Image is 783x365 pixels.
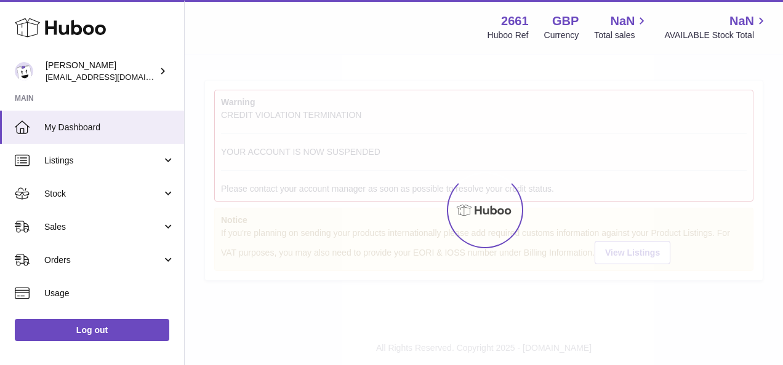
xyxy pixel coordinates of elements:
[594,29,649,41] span: Total sales
[44,221,162,233] span: Sales
[44,254,162,266] span: Orders
[594,13,649,41] a: NaN Total sales
[501,13,529,29] strong: 2661
[552,13,579,29] strong: GBP
[44,122,175,133] span: My Dashboard
[44,288,175,299] span: Usage
[488,29,529,41] div: Huboo Ref
[729,13,754,29] span: NaN
[46,72,181,82] span: [EMAIL_ADDRESS][DOMAIN_NAME]
[15,319,169,341] a: Log out
[46,60,156,83] div: [PERSON_NAME]
[15,62,33,80] img: internalAdmin-2661@internal.huboo.com
[664,29,768,41] span: AVAILABLE Stock Total
[610,13,635,29] span: NaN
[544,29,579,41] div: Currency
[44,188,162,200] span: Stock
[44,155,162,167] span: Listings
[664,13,768,41] a: NaN AVAILABLE Stock Total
